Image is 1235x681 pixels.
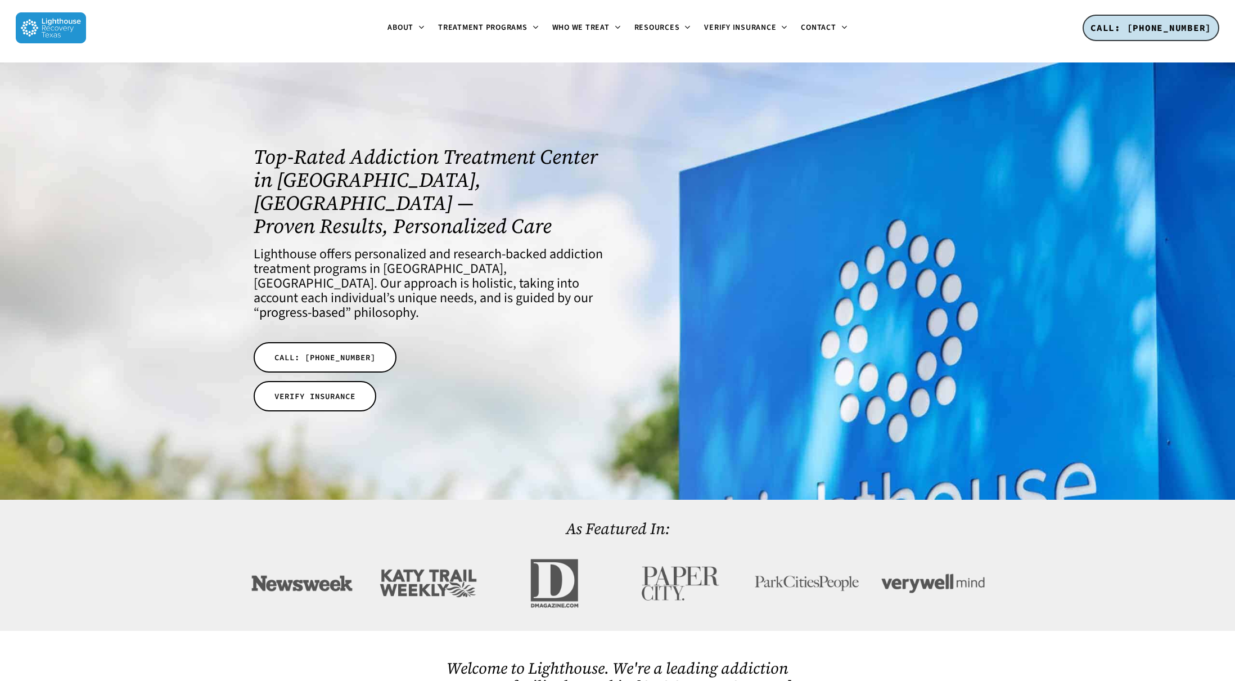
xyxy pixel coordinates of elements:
a: progress-based [259,303,345,322]
span: CALL: [PHONE_NUMBER] [274,352,376,363]
img: Lighthouse Recovery Texas [16,12,86,43]
a: Treatment Programs [431,24,546,33]
a: Contact [794,24,854,33]
span: About [387,22,413,33]
span: CALL: [PHONE_NUMBER] [1090,22,1211,33]
span: Verify Insurance [704,22,776,33]
h4: Lighthouse offers personalized and research-backed addiction treatment programs in [GEOGRAPHIC_DA... [254,247,603,320]
span: Who We Treat [552,22,610,33]
span: Contact [801,22,836,33]
a: VERIFY INSURANCE [254,381,376,411]
span: VERIFY INSURANCE [274,391,355,402]
h1: Top-Rated Addiction Treatment Center in [GEOGRAPHIC_DATA], [GEOGRAPHIC_DATA] — Proven Results, Pe... [254,145,603,238]
a: CALL: [PHONE_NUMBER] [254,342,396,373]
a: Verify Insurance [697,24,794,33]
a: Resources [628,24,698,33]
a: CALL: [PHONE_NUMBER] [1083,15,1219,42]
span: Treatment Programs [438,22,528,33]
span: Resources [634,22,680,33]
a: As Featured In: [566,518,670,539]
a: About [381,24,431,33]
a: Who We Treat [546,24,628,33]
